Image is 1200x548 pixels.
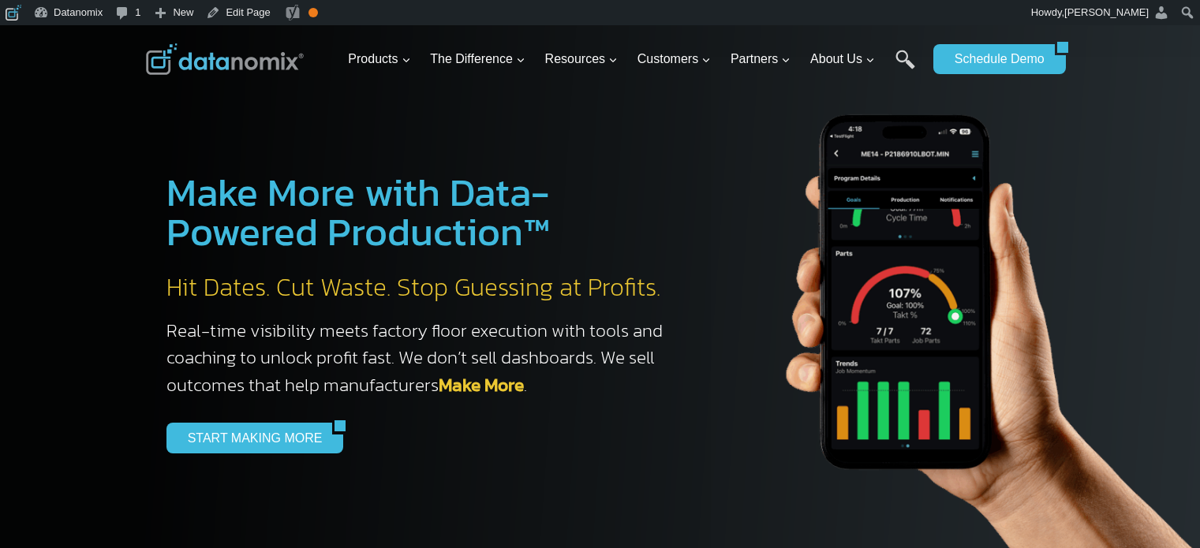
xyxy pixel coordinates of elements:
[308,8,318,17] div: OK
[439,371,524,398] a: Make More
[146,43,304,75] img: Datanomix
[545,49,618,69] span: Resources
[731,49,791,69] span: Partners
[166,317,679,399] h3: Real-time visibility meets factory floor execution with tools and coaching to unlock profit fast....
[933,44,1055,74] a: Schedule Demo
[166,271,679,304] h2: Hit Dates. Cut Waste. Stop Guessing at Profits.
[348,49,410,69] span: Products
[166,173,679,252] h1: Make More with Data-Powered Production™
[430,49,525,69] span: The Difference
[637,49,711,69] span: Customers
[1064,6,1149,18] span: [PERSON_NAME]
[166,423,333,453] a: START MAKING MORE
[810,49,875,69] span: About Us
[342,34,925,85] nav: Primary Navigation
[895,50,915,85] a: Search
